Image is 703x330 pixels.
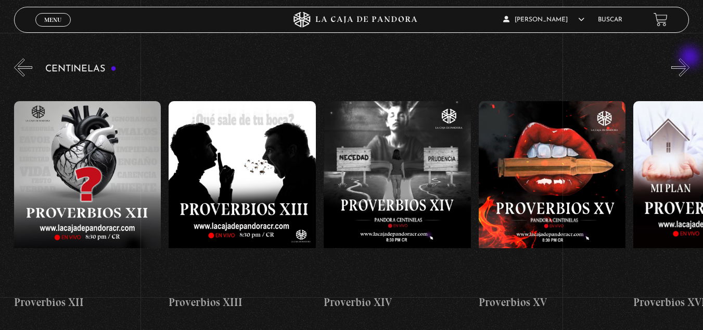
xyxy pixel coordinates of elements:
[169,84,316,327] a: Proverbios XIII
[324,294,471,311] h4: Proverbio XIV
[671,58,689,77] button: Next
[14,294,161,311] h4: Proverbios XII
[654,13,668,27] a: View your shopping cart
[14,58,32,77] button: Previous
[44,17,61,23] span: Menu
[479,294,626,311] h4: Proverbios XV
[169,294,316,311] h4: Proverbios XIII
[503,17,584,23] span: [PERSON_NAME]
[41,25,65,32] span: Cerrar
[45,64,117,74] h3: Centinelas
[324,84,471,327] a: Proverbio XIV
[598,17,622,23] a: Buscar
[479,84,626,327] a: Proverbios XV
[14,84,161,327] a: Proverbios XII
